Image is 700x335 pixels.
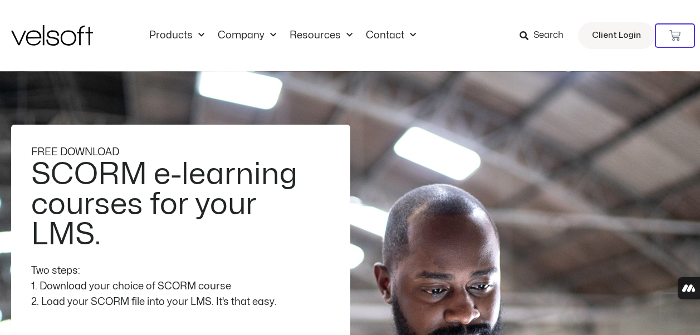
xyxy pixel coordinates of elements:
a: CompanyMenu Toggle [211,29,283,42]
span: Search [533,28,564,43]
span: Client Login [592,28,641,43]
div: 1. Download your choice of SCORM course [31,279,330,294]
a: Search [520,26,571,45]
nav: Menu [143,29,423,42]
a: ResourcesMenu Toggle [283,29,359,42]
img: Velsoft Training Materials [11,25,93,46]
a: ContactMenu Toggle [359,29,423,42]
div: 2. Load your SCORM file into your LMS. It’s that easy. [31,294,330,310]
div: FREE DOWNLOAD [31,145,330,160]
a: ProductsMenu Toggle [143,29,211,42]
a: Client Login [578,22,655,49]
h2: SCORM e-learning courses for your LMS. [31,160,330,250]
div: Two steps: [31,263,330,279]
